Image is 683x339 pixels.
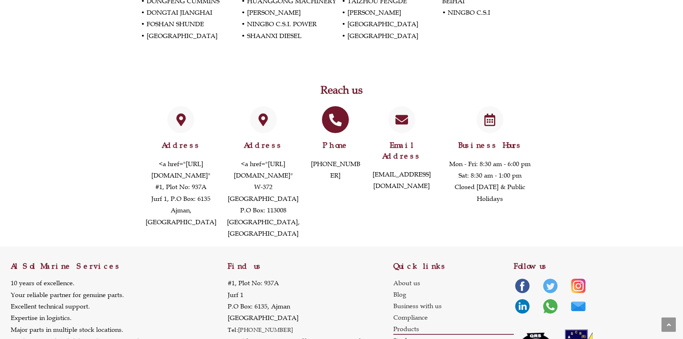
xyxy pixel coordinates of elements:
[311,160,360,179] a: [PHONE_NUMBER]
[393,263,514,270] h2: Quick links
[141,85,542,95] h2: Reach us
[388,106,415,133] a: Email Address
[373,170,431,190] a: [EMAIL_ADDRESS][DOMAIN_NAME]
[167,106,194,133] a: Address
[162,141,200,150] a: Address
[238,326,293,333] a: [PHONE_NUMBER]
[393,300,514,312] a: Business with us
[393,289,514,300] a: Blog
[458,141,522,150] span: Business Hours
[441,158,539,205] p: Mon - Fri: 8:30 am - 6:00 pm Sat: 8:30 am - 1:00 pm Closed [DATE] & Public Holidays
[323,141,348,150] a: Phone
[144,158,218,228] p: <a href="[URL][DOMAIN_NAME]" #1, Plot No: 937A Jurf 1, P.O Box: 6135 Ajman, [GEOGRAPHIC_DATA]
[393,323,514,335] a: Products
[250,106,277,133] a: Address
[228,263,393,270] h2: Find us
[225,158,302,240] p: <a href="[URL][DOMAIN_NAME]" W-372 [GEOGRAPHIC_DATA] P.O Box: 113008 [GEOGRAPHIC_DATA], [GEOGRAPH...
[382,141,421,160] a: Email Address
[661,317,676,332] a: Scroll to the top of the page
[322,106,349,133] a: Phone
[244,141,283,150] a: Address
[393,312,514,323] a: Compliance
[228,326,238,333] span: Tel:
[393,277,514,289] a: About us
[11,263,228,270] h2: Al Sol Marine Services
[514,263,672,270] h2: Follow us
